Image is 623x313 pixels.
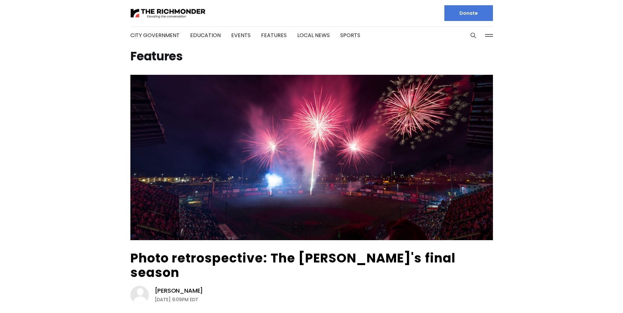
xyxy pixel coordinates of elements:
button: Search this site [468,31,478,40]
h1: Features [130,51,493,62]
a: Photo retrospective: The [PERSON_NAME]'s final season [130,249,456,281]
a: Donate [444,5,493,21]
a: [PERSON_NAME] [155,287,203,295]
a: Sports [340,31,360,39]
a: Education [190,31,221,39]
a: City Government [130,31,180,39]
a: Features [261,31,287,39]
a: Local News [297,31,330,39]
img: The Richmonder [130,8,206,19]
a: Events [231,31,251,39]
time: [DATE] 9:09PM EDT [155,296,198,303]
